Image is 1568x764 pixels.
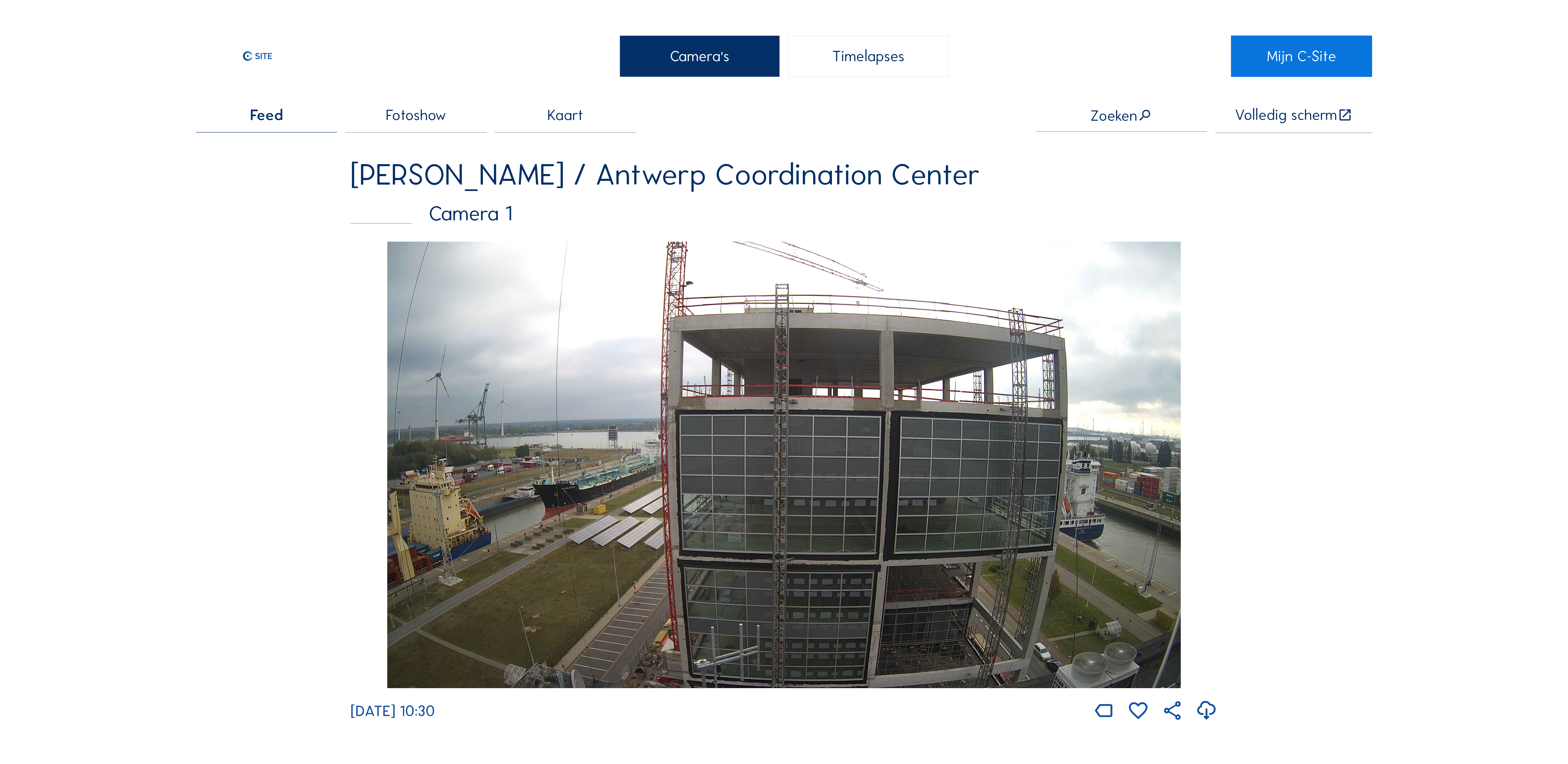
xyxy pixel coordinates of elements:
div: Camera 1 [350,203,1218,224]
a: Mijn C-Site [1231,36,1372,77]
span: Kaart [547,108,583,123]
div: [PERSON_NAME] / Antwerp Coordination Center [350,160,1218,189]
a: C-SITE Logo [196,36,337,77]
div: Timelapses [788,36,948,77]
span: Feed [250,108,283,123]
span: Fotoshow [386,108,446,123]
img: Image [387,242,1181,688]
span: [DATE] 10:30 [350,702,435,720]
img: C-SITE Logo [196,36,319,77]
div: Zoeken [1090,108,1152,123]
div: Camera's [620,36,780,77]
div: Volledig scherm [1235,107,1337,123]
